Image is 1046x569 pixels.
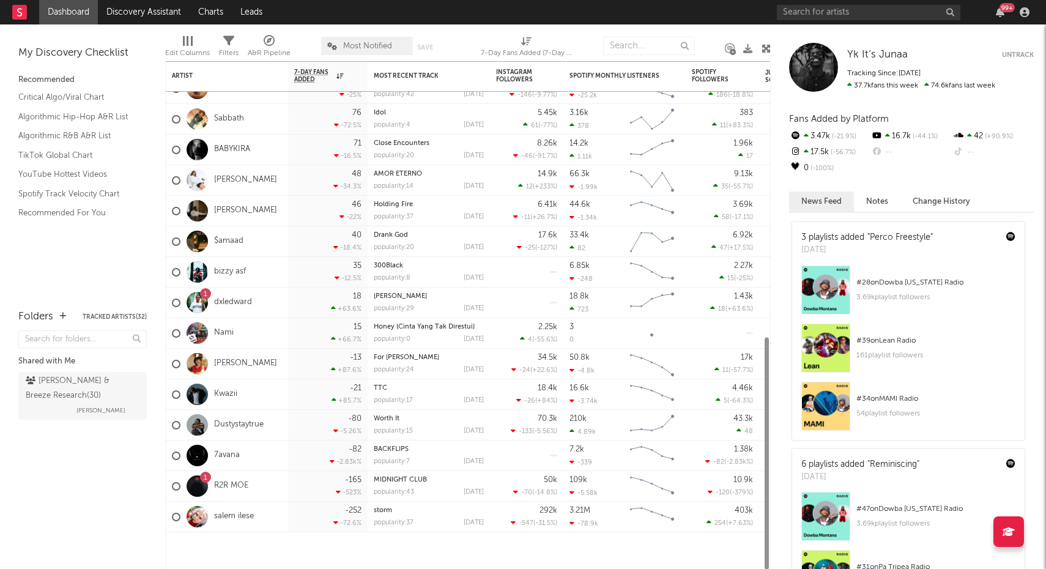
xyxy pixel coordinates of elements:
[417,44,433,51] button: Save
[464,336,484,343] div: [DATE]
[856,333,1015,348] div: # 39 on Lean Radio
[352,201,362,209] div: 46
[464,214,484,220] div: [DATE]
[729,398,751,404] span: -64.3 %
[847,82,918,89] span: 37.7k fans this week
[856,406,1015,421] div: 54 playlist followers
[569,428,596,436] div: 4.89k
[569,231,589,239] div: 33.4k
[331,305,362,313] div: +63.6 %
[535,153,555,160] span: -91.7 %
[521,214,530,221] span: -11
[569,445,584,453] div: 7.2k
[374,110,386,116] a: Idol
[538,354,557,362] div: 34.5k
[692,69,735,83] div: Spotify Followers
[535,184,555,190] span: +233 %
[569,139,588,147] div: 14.2k
[569,170,590,178] div: 66.3k
[523,121,557,129] div: ( )
[847,49,908,61] a: Yk It’s Junaa
[335,274,362,282] div: -12.5 %
[870,128,952,144] div: 16.7k
[519,367,530,374] span: -24
[983,133,1013,140] span: +90.9 %
[569,458,592,466] div: -339
[867,233,933,242] a: "Perco Freestyle"
[801,231,933,244] div: 3 playlists added
[732,384,753,392] div: 4.46k
[18,91,135,104] a: Critical Algo/Viral Chart
[952,144,1034,160] div: --
[569,201,590,209] div: 44.6k
[569,323,574,331] div: 3
[540,122,555,129] span: -77 %
[83,314,147,320] button: Tracked Artists(32)
[374,446,484,453] div: BACKFLIPS
[374,214,414,220] div: popularity: 37
[345,476,362,484] div: -165
[374,232,484,239] div: Drank God
[374,385,387,392] a: TTC
[538,231,557,239] div: 17.6k
[374,336,410,343] div: popularity: 0
[332,396,362,404] div: +85.7 %
[719,245,727,251] span: 47
[214,144,250,155] a: BABYKIRA
[526,184,533,190] span: 12
[496,69,539,83] div: Instagram Followers
[464,305,484,312] div: [DATE]
[214,420,264,430] a: Dustystaytrue
[532,367,555,374] span: +22.6 %
[374,91,414,98] div: popularity: 42
[165,46,210,61] div: Edit Columns
[625,226,680,257] svg: Chart title
[733,231,753,239] div: 6.92k
[352,170,362,178] div: 48
[569,337,574,343] div: 0
[714,213,753,221] div: ( )
[713,459,724,466] span: -82
[625,135,680,165] svg: Chart title
[740,109,753,117] div: 383
[705,458,753,466] div: ( )
[330,458,362,466] div: -2.83k %
[534,92,555,99] span: -9.77 %
[569,292,589,300] div: 18.8k
[513,488,557,496] div: ( )
[374,366,414,373] div: popularity: 24
[349,445,362,453] div: -82
[569,109,588,117] div: 3.16k
[792,492,1025,550] a: #47onDowba [US_STATE] Radio3.69kplaylist followers
[374,293,427,300] a: [PERSON_NAME]
[374,122,410,128] div: popularity: 4
[569,476,587,484] div: 109k
[18,372,147,420] a: [PERSON_NAME] & Breeze Research(30)[PERSON_NAME]
[625,257,680,288] svg: Chart title
[727,275,734,282] span: 15
[374,110,484,116] div: Idol
[374,262,403,269] a: 300Black
[532,214,555,221] span: +26.7 %
[569,384,589,392] div: 16.6k
[733,476,753,484] div: 10.9k
[343,42,392,50] span: Most Notified
[792,266,1025,324] a: #28onDowba [US_STATE] Radio3.69kplaylist followers
[336,488,362,496] div: -523 %
[765,69,796,84] div: Jump Score
[18,110,135,124] a: Algorithmic Hip-Hop A&R List
[172,72,264,80] div: Artist
[511,366,557,374] div: ( )
[789,160,870,176] div: 0
[711,244,753,251] div: ( )
[625,349,680,379] svg: Chart title
[625,379,680,410] svg: Chart title
[801,471,919,483] div: [DATE]
[730,367,751,374] span: -57.7 %
[789,114,889,124] span: Fans Added by Platform
[374,415,484,422] div: Worth It
[524,398,535,404] span: -26
[353,292,362,300] div: 18
[334,152,362,160] div: -16.5 %
[374,324,484,330] div: Honey (Cinta Yang Tak Direstui)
